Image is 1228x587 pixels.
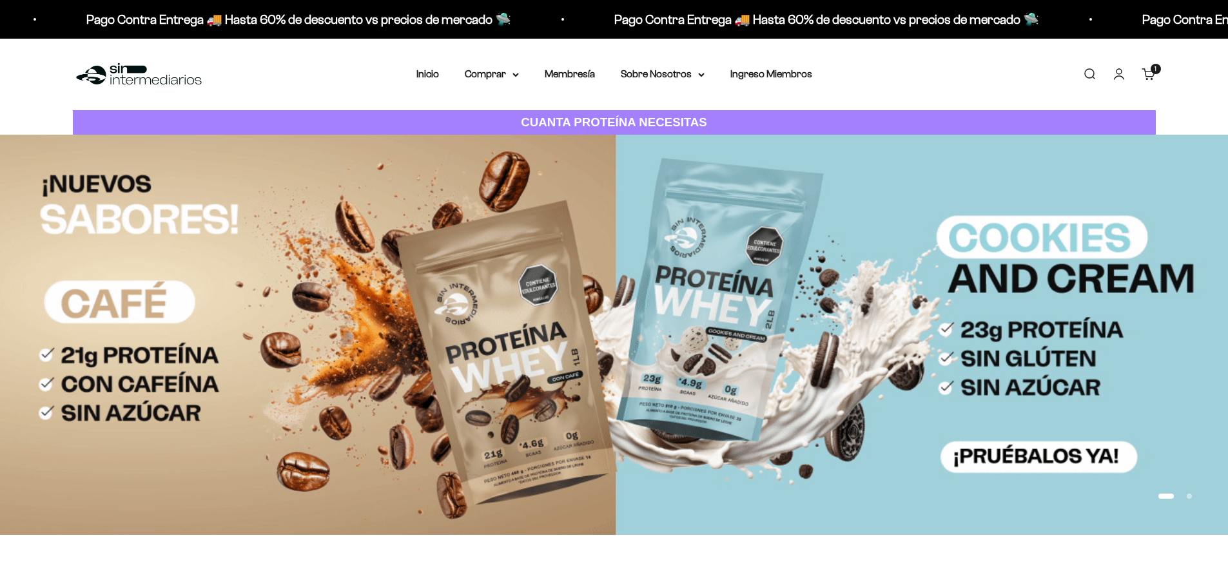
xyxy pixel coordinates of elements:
a: Membresía [545,68,595,79]
a: CUANTA PROTEÍNA NECESITAS [73,110,1156,135]
p: Pago Contra Entrega 🚚 Hasta 60% de descuento vs precios de mercado 🛸 [604,9,1029,30]
p: Pago Contra Entrega 🚚 Hasta 60% de descuento vs precios de mercado 🛸 [76,9,501,30]
summary: Comprar [465,66,519,82]
a: Ingreso Miembros [730,68,812,79]
a: Inicio [416,68,439,79]
span: 1 [1155,66,1156,72]
summary: Sobre Nosotros [621,66,705,82]
strong: CUANTA PROTEÍNA NECESITAS [521,115,707,129]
